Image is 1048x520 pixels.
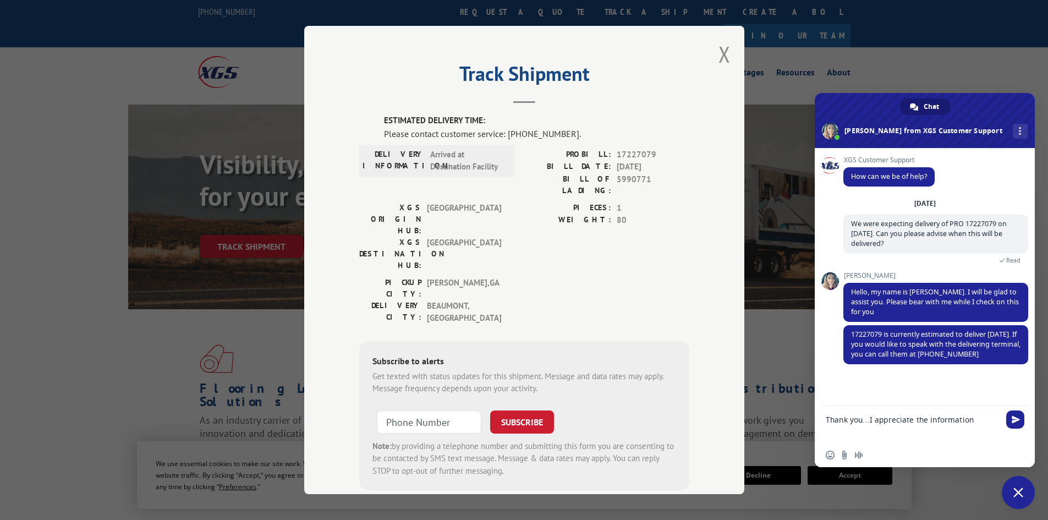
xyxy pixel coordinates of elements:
span: Send a file [840,451,849,459]
label: WEIGHT: [524,214,611,227]
span: BEAUMONT , [GEOGRAPHIC_DATA] [427,300,501,325]
textarea: Compose your message... [826,406,1002,443]
label: BILL OF LADING: [524,173,611,196]
span: Send [1006,410,1024,429]
span: [DATE] [617,161,689,173]
span: Read [1006,256,1020,264]
span: Arrived at Destination Facility [430,149,504,173]
span: [GEOGRAPHIC_DATA] [427,237,501,271]
span: 1 [617,202,689,215]
label: ESTIMATED DELIVERY TIME: [384,114,689,127]
div: Get texted with status updates for this shipment. Message and data rates may apply. Message frequ... [372,370,676,395]
div: Please contact customer service: [PHONE_NUMBER]. [384,127,689,140]
span: [PERSON_NAME] [843,272,1028,280]
span: [PERSON_NAME] , GA [427,277,501,300]
span: Insert an emoji [826,451,835,459]
div: [DATE] [914,200,936,207]
span: [GEOGRAPHIC_DATA] [427,202,501,237]
div: Subscribe to alerts [372,354,676,370]
label: PROBILL: [524,149,611,161]
span: Hello, my name is [PERSON_NAME]. I will be glad to assist you. Please bear with me while I check ... [851,287,1019,316]
span: XGS Customer Support [843,156,935,164]
input: Phone Number [377,410,481,434]
span: 80 [617,214,689,227]
button: Close modal [718,40,731,69]
span: How can we be of help? [851,172,927,181]
span: We were expecting delivery of PRO 17227079 on [DATE]. Can you please advise when this will be del... [851,219,1007,248]
label: PICKUP CITY: [359,277,421,300]
span: Audio message [854,451,863,459]
label: PIECES: [524,202,611,215]
label: BILL DATE: [524,161,611,173]
a: Chat [900,98,950,115]
span: 17227079 is currently estimated to deliver [DATE]. If you would like to speak with the delivering... [851,330,1020,359]
span: 17227079 [617,149,689,161]
a: Close chat [1002,476,1035,509]
label: DELIVERY CITY: [359,300,421,325]
span: 5990771 [617,173,689,196]
div: by providing a telephone number and submitting this form you are consenting to be contacted by SM... [372,440,676,478]
span: Chat [924,98,939,115]
label: DELIVERY INFORMATION: [363,149,425,173]
button: SUBSCRIBE [490,410,554,434]
label: XGS ORIGIN HUB: [359,202,421,237]
strong: Note: [372,441,392,451]
h2: Track Shipment [359,66,689,87]
label: XGS DESTINATION HUB: [359,237,421,271]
